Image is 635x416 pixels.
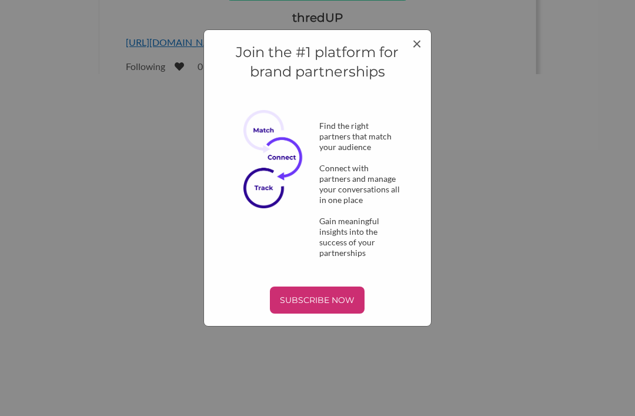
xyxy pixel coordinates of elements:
img: Subscribe Now Image [243,110,310,208]
h4: Join the #1 platform for brand partnerships [216,42,419,82]
div: Connect with partners and manage your conversations all in one place [300,163,419,205]
p: SUBSCRIBE NOW [275,291,360,309]
div: Gain meaningful insights into the success of your partnerships [300,216,419,258]
a: SUBSCRIBE NOW [216,287,419,314]
div: Find the right partners that match your audience [300,121,419,152]
span: × [412,33,422,53]
button: Close modal [412,35,422,51]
